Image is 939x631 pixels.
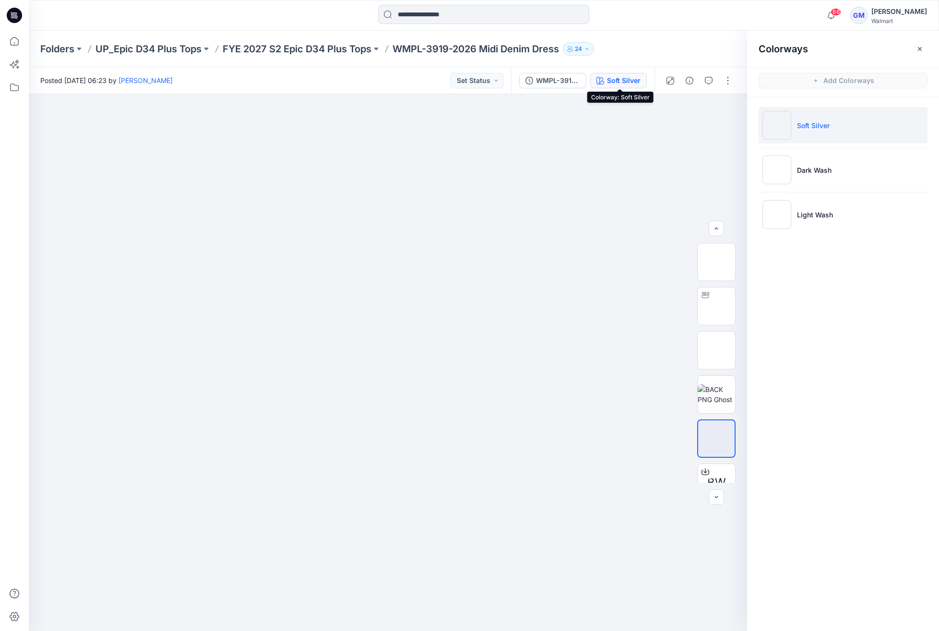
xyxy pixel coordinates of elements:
div: GM [850,7,868,24]
img: Turn Table 8 sides [698,291,735,321]
img: FRONT PNG Ghost [698,340,735,360]
span: Posted [DATE] 06:23 by [40,75,173,85]
h2: Colorways [759,43,808,55]
img: Soft Silver [762,111,791,140]
div: [PERSON_NAME] [871,6,927,17]
button: WMPL-3919-2026_Rev2_Midi Denim Dress_Full Colorway [519,73,586,88]
a: Folders [40,42,74,56]
a: [PERSON_NAME] [119,76,173,84]
button: Soft Silver [590,73,647,88]
p: Dark Wash [797,165,832,175]
button: Details [682,73,697,88]
div: Walmart [871,17,927,24]
p: Soft Silver [797,120,830,131]
img: Dark Wash [762,155,791,184]
img: 3/4 PNG Ghost COLOR RUN [698,243,735,281]
p: WMPL-3919-2026 Midi Denim Dress [392,42,559,56]
span: BW [707,474,726,491]
div: Soft Silver [607,75,641,86]
span: 66 [831,8,841,16]
p: Light Wash [797,210,833,220]
a: FYE 2027 S2 Epic D34 Plus Tops [223,42,371,56]
p: 24 [575,44,582,54]
button: 24 [563,42,594,56]
img: WMPL-3919-2026_Rev2_Midi Denim Dress_armdown_Soft Silver [698,420,735,457]
img: Light Wash [762,200,791,229]
a: UP_Epic D34 Plus Tops [95,42,202,56]
img: BACK PNG Ghost [698,384,735,405]
div: WMPL-3919-2026_Rev2_Midi Denim Dress_Full Colorway [536,75,580,86]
